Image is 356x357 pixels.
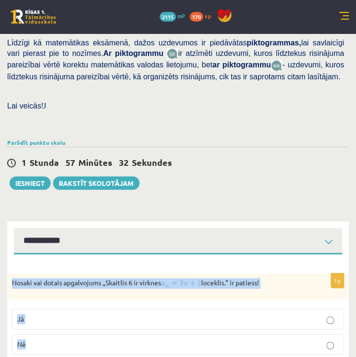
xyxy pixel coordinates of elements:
[7,39,344,57] span: Līdzīgi kā matemātikas eksāmenā, dažos uzdevumos ir piedāvātas lai savlaicīgi vari pierast pie to...
[103,49,163,57] b: Ar piktogrammu
[7,49,344,69] span: ir atzīmēti uzdevumi, kuros līdztekus risinājuma pareizībai vērtē korektu matemātikas valodas lie...
[160,12,176,22] span: 2115
[247,39,301,47] b: piktogrammas,
[7,139,65,146] a: Parādīt punktu skalu
[161,278,201,289] img: Swxw7vsanfyr+yti95r8N1HAl5fHTnzKAAAAAElFTkSuQmCC
[271,60,282,71] img: wKvN42sLe3LLwAAAABJRU5ErkJggg==
[331,273,344,288] p: 1p
[65,157,75,168] span: 57
[78,157,112,168] span: Minūtes
[190,12,203,22] span: 170
[205,12,211,20] span: xp
[7,61,344,80] span: - uzdevumi, kuros līdztekus risinājuma pareizībai vērtē, kā organizēts risinājums, cik tas ir sap...
[10,176,51,190] button: Iesniegt
[12,278,296,289] p: Nosaki vai dotais apgalvojums „Skaitlis 6 ir virknes loceklis.” ir patiess!
[177,12,185,20] span: mP
[132,157,172,168] span: Sekundes
[11,10,56,24] a: Rīgas 1. Tālmācības vidusskola
[7,102,43,110] span: Lai veicās!
[190,12,216,20] a: 170 xp
[212,61,270,69] b: ar piktogrammu
[167,48,178,59] img: JfuEzvunn4EvwAAAAASUVORK5CYII=
[326,342,334,349] input: Nē
[53,176,140,190] a: Rakstīt skolotājam
[17,340,26,348] span: Nē
[22,157,26,168] span: 1
[30,157,59,168] span: Stunda
[326,316,334,324] input: Jā
[17,314,24,323] span: Jā
[119,157,129,168] span: 32
[43,102,46,110] span: J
